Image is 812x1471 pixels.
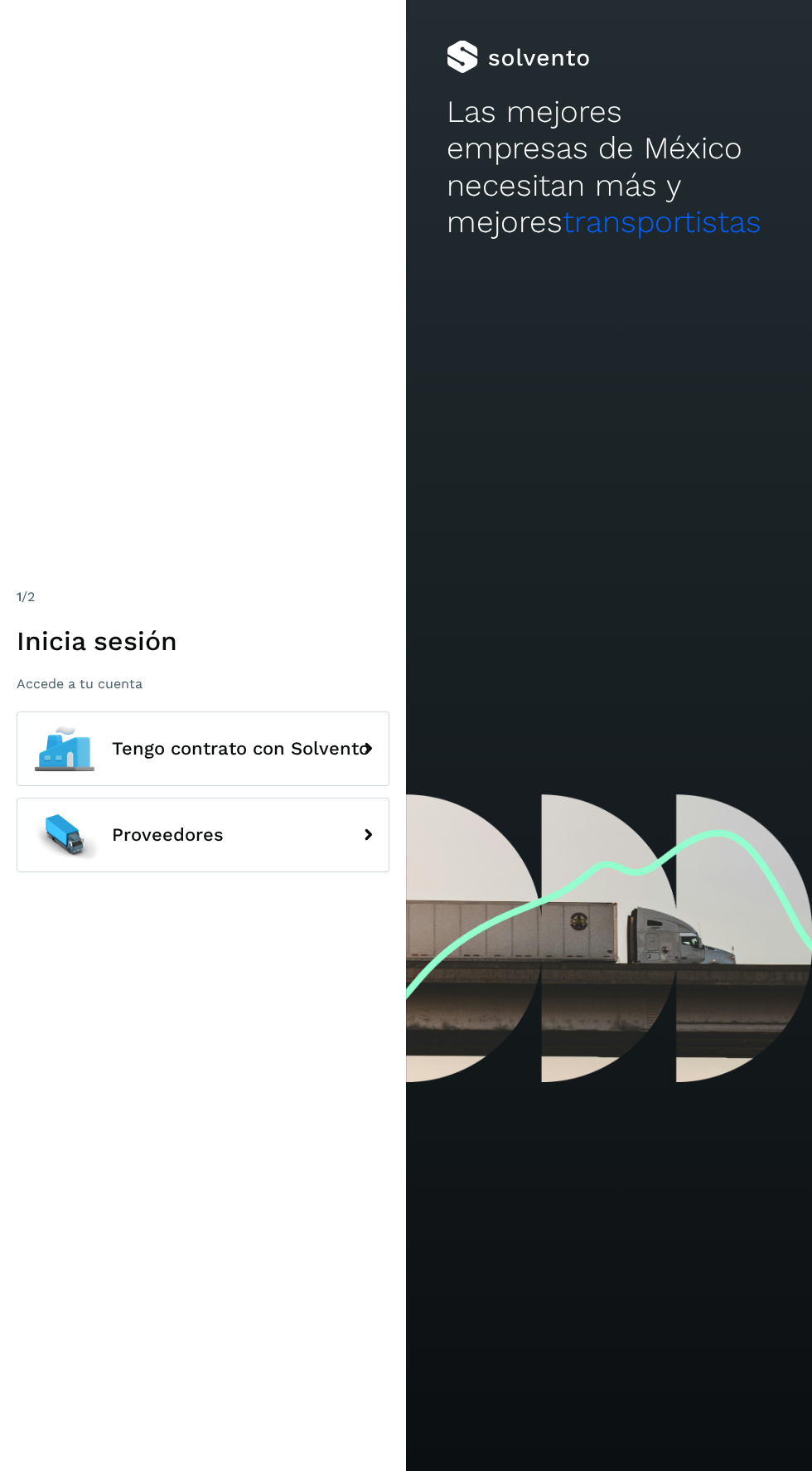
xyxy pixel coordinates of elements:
[17,798,389,872] button: Proveedores
[17,625,389,657] h1: Inicia sesión
[563,204,761,240] span: transportistas
[17,676,389,692] p: Accede a tu cuenta
[17,711,389,786] button: Tengo contrato con Solvento
[17,587,389,607] div: /2
[112,825,224,845] span: Proveedores
[112,739,370,759] span: Tengo contrato con Solvento
[17,589,22,604] span: 1
[447,94,771,241] h2: Las mejores empresas de México necesitan más y mejores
